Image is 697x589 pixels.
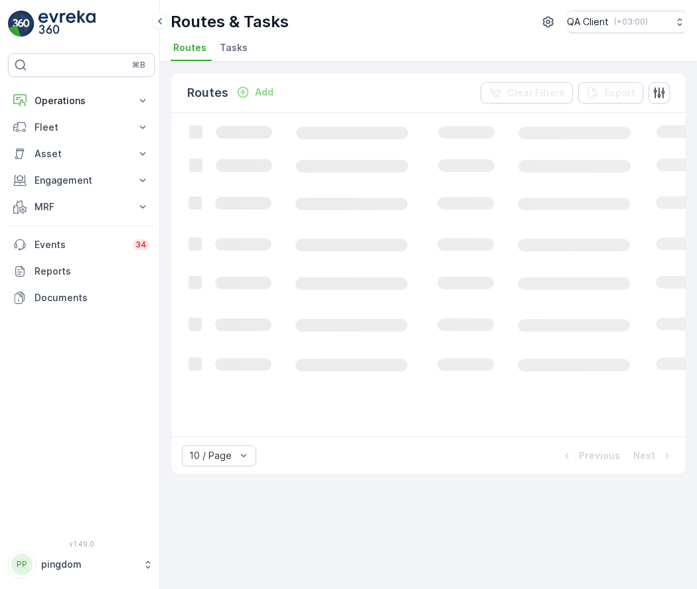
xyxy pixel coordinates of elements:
p: Fleet [35,121,128,134]
button: Previous [559,448,621,464]
button: QA Client(+03:00) [567,11,686,33]
p: Reports [35,265,149,278]
p: Export [605,86,635,99]
a: Reports [8,258,155,285]
p: QA Client [567,15,609,29]
p: Engagement [35,174,128,187]
p: Previous [579,449,620,462]
button: Fleet [8,114,155,141]
button: Operations [8,88,155,114]
span: Routes [173,41,206,54]
a: Documents [8,285,155,311]
button: Next [632,448,675,464]
button: MRF [8,194,155,220]
p: Operations [35,94,128,107]
img: logo_light-DOdMpM7g.png [39,11,96,37]
p: 34 [135,239,147,250]
button: Add [231,84,279,100]
button: Asset [8,141,155,167]
p: pingdom [41,558,136,571]
button: Engagement [8,167,155,194]
p: Events [35,238,125,251]
span: v 1.49.0 [8,540,155,548]
p: Clear Filters [507,86,565,99]
p: Documents [35,291,149,304]
p: Add [255,86,273,99]
p: MRF [35,200,128,214]
img: logo [8,11,35,37]
p: Routes & Tasks [171,11,289,33]
button: Export [578,82,643,103]
p: Routes [187,84,228,102]
p: ⌘B [132,60,145,70]
button: Clear Filters [481,82,573,103]
p: Asset [35,147,128,161]
a: Events34 [8,231,155,258]
div: PP [11,554,33,575]
p: Next [633,449,655,462]
p: ( +03:00 ) [614,17,648,27]
span: Tasks [220,41,248,54]
button: PPpingdom [8,551,155,578]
